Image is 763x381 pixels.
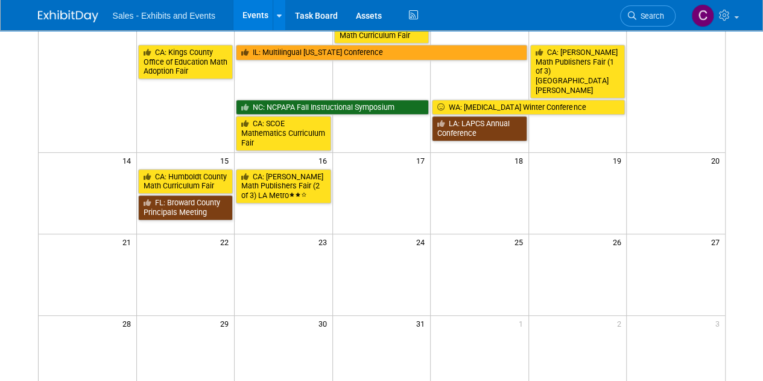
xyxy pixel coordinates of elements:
a: CA: SCOE Mathematics Curriculum Fair [236,116,331,150]
span: 21 [121,234,136,249]
a: FL: Broward County Principals Meeting [138,195,233,220]
span: 1 [518,316,528,331]
span: 29 [219,316,234,331]
span: 3 [714,316,725,331]
span: 18 [513,153,528,168]
span: 24 [415,234,430,249]
span: 22 [219,234,234,249]
span: 28 [121,316,136,331]
span: 16 [317,153,332,168]
a: CA: Humboldt County Math Curriculum Fair [138,169,233,194]
a: LA: LAPCS Annual Conference [432,116,527,141]
span: Sales - Exhibits and Events [113,11,215,21]
a: CA: [PERSON_NAME] Math Publishers Fair (1 of 3) [GEOGRAPHIC_DATA][PERSON_NAME] [530,45,625,98]
span: 15 [219,153,234,168]
span: 26 [611,234,626,249]
span: 14 [121,153,136,168]
span: 17 [415,153,430,168]
span: 30 [317,316,332,331]
span: 20 [710,153,725,168]
img: Christine Lurz [691,4,714,27]
span: 2 [615,316,626,331]
a: Search [620,5,676,27]
span: 25 [513,234,528,249]
img: ExhibitDay [38,10,98,22]
a: IL: Multilingual [US_STATE] Conference [236,45,527,60]
span: 27 [710,234,725,249]
a: CA: Kings County Office of Education Math Adoption Fair [138,45,233,79]
a: WA: [MEDICAL_DATA] Winter Conference [432,100,625,115]
a: NC: NCPAPA Fall Instructional Symposium [236,100,429,115]
span: 19 [611,153,626,168]
span: 31 [415,316,430,331]
span: 23 [317,234,332,249]
span: Search [636,11,664,21]
a: CA: [PERSON_NAME] Math Publishers Fair (2 of 3) LA Metro [236,169,331,203]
